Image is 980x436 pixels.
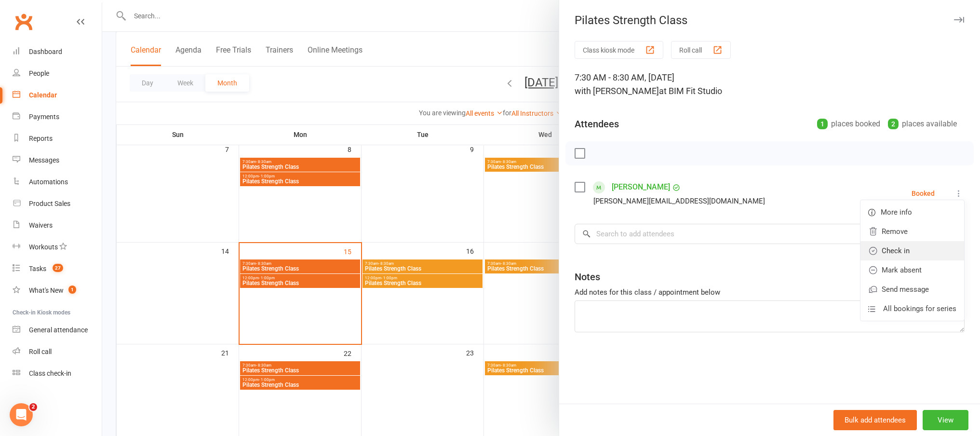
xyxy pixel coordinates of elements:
div: Payments [29,113,59,121]
button: Roll call [671,41,731,59]
div: General attendance [29,326,88,334]
a: Roll call [13,341,102,363]
span: 2 [29,403,37,411]
a: Product Sales [13,193,102,215]
div: Automations [29,178,68,186]
a: Messages [13,150,102,171]
span: More info [881,206,912,218]
a: Waivers [13,215,102,236]
button: Bulk add attendees [833,410,917,430]
a: Check in [860,241,964,260]
div: Calendar [29,91,57,99]
div: Workouts [29,243,58,251]
div: Roll call [29,348,52,355]
div: People [29,69,49,77]
a: Workouts [13,236,102,258]
a: Clubworx [12,10,36,34]
iframe: Intercom live chat [10,403,33,426]
span: 1 [68,286,76,294]
div: Notes [575,270,600,284]
div: Product Sales [29,200,70,207]
a: Calendar [13,84,102,106]
div: Add notes for this class / appointment below [575,286,965,298]
a: Remove [860,222,964,241]
span: at BIM Fit Studio [659,86,722,96]
a: General attendance kiosk mode [13,319,102,341]
div: 7:30 AM - 8:30 AM, [DATE] [575,71,965,98]
div: Pilates Strength Class [559,14,980,27]
div: [PERSON_NAME][EMAIL_ADDRESS][DOMAIN_NAME] [593,195,765,207]
div: Booked [912,190,935,197]
span: All bookings for series [883,303,956,314]
div: Reports [29,135,53,142]
a: Payments [13,106,102,128]
a: People [13,63,102,84]
a: Tasks 27 [13,258,102,280]
div: What's New [29,286,64,294]
div: 2 [888,119,899,129]
a: Send message [860,280,964,299]
a: Class kiosk mode [13,363,102,384]
a: All bookings for series [860,299,964,318]
a: Dashboard [13,41,102,63]
a: More info [860,203,964,222]
div: Tasks [29,265,46,272]
div: Class check-in [29,369,71,377]
div: Messages [29,156,59,164]
a: What's New1 [13,280,102,301]
div: Dashboard [29,48,62,55]
div: 1 [817,119,828,129]
div: places available [888,117,957,131]
span: with [PERSON_NAME] [575,86,659,96]
div: Attendees [575,117,619,131]
button: View [923,410,968,430]
a: Mark absent [860,260,964,280]
span: 27 [53,264,63,272]
a: Reports [13,128,102,150]
a: [PERSON_NAME] [612,179,670,195]
input: Search to add attendees [575,224,965,244]
div: Waivers [29,221,53,229]
a: Automations [13,171,102,193]
div: places booked [817,117,880,131]
button: Class kiosk mode [575,41,663,59]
